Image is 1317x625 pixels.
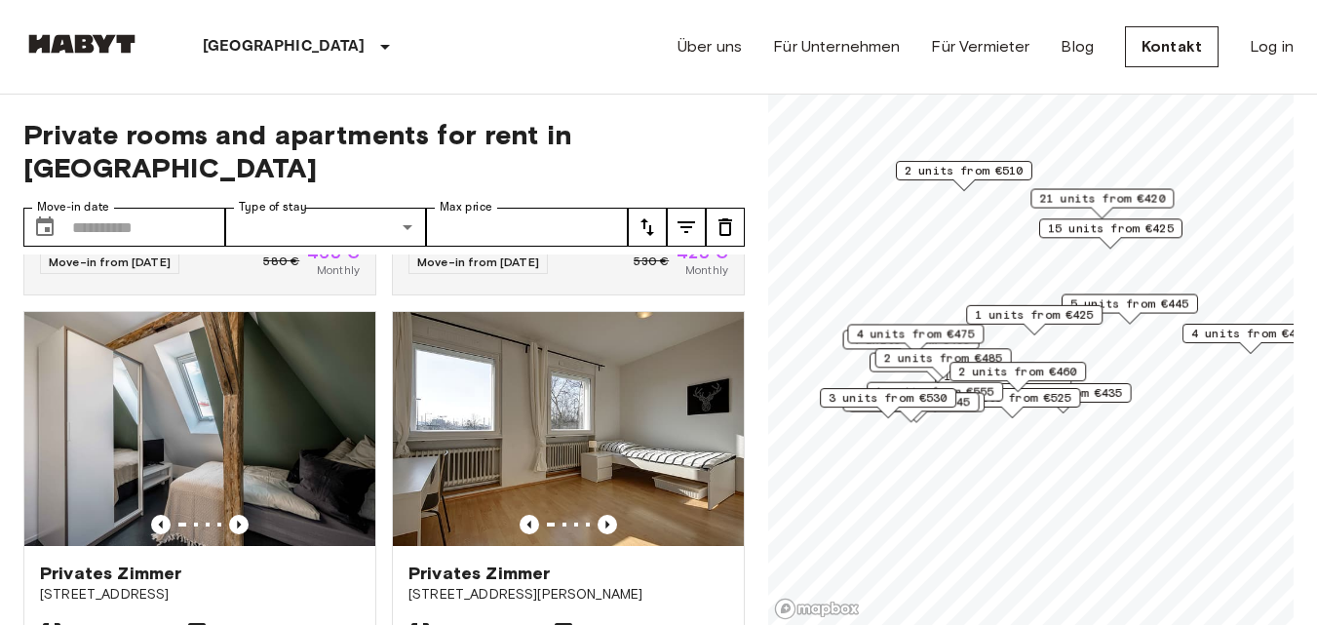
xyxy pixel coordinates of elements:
div: Map marker [1062,294,1198,325]
span: Privates Zimmer [408,562,550,585]
button: tune [667,208,706,247]
div: Map marker [944,388,1080,418]
span: 4 units from €485 [1191,325,1310,342]
span: Private rooms and apartments for rent in [GEOGRAPHIC_DATA] [23,118,745,184]
span: [STREET_ADDRESS][PERSON_NAME] [408,585,728,605]
div: Map marker [867,382,1003,412]
p: [GEOGRAPHIC_DATA] [203,35,366,59]
div: Map marker [843,330,980,360]
img: Marketing picture of unit DE-09-006-05M [393,312,744,546]
div: Map marker [1039,218,1182,249]
div: Map marker [843,392,980,422]
span: 2 units from €510 [905,162,1024,179]
div: Map marker [949,362,1086,392]
span: Move-in from [DATE] [417,254,539,269]
span: 2 units from €525 [952,389,1071,407]
a: Kontakt [1125,26,1219,67]
button: Previous image [520,515,539,534]
div: Map marker [875,348,1012,378]
button: Choose date [25,208,64,247]
label: Type of stay [239,199,307,215]
a: Für Vermieter [931,35,1029,59]
div: Map marker [847,324,984,354]
button: Previous image [229,515,249,534]
a: Mapbox logo [774,598,860,620]
span: 580 € [263,253,299,270]
span: Privates Zimmer [40,562,181,585]
label: Move-in date [37,199,109,215]
button: tune [628,208,667,247]
div: Map marker [966,305,1103,335]
span: 465 € [307,244,360,261]
span: 4 units from €475 [856,325,975,342]
span: Move-in from [DATE] [49,254,171,269]
span: Monthly [685,261,728,279]
a: Über uns [678,35,742,59]
span: 5 units from €445 [1070,295,1189,313]
span: 1 units from €445 [852,393,971,410]
button: Previous image [151,515,171,534]
span: 1 units from €425 [975,306,1094,324]
span: Monthly [317,261,360,279]
span: 2 units from €485 [884,349,1003,367]
span: 5 units from €435 [1004,384,1123,402]
label: Max price [440,199,492,215]
span: 1 units from €555 [875,383,994,401]
span: 21 units from €420 [1039,190,1165,208]
span: [STREET_ADDRESS] [40,585,360,605]
a: Für Unternehmen [773,35,900,59]
span: 2 units from €460 [958,363,1077,380]
a: Log in [1250,35,1294,59]
div: Map marker [820,388,956,418]
div: Map marker [1030,189,1174,219]
span: 530 € [634,253,669,270]
a: Blog [1061,35,1094,59]
button: Previous image [598,515,617,534]
div: Map marker [995,383,1132,413]
span: 3 units from €530 [829,389,948,407]
button: tune [706,208,745,247]
span: 15 units from €425 [1048,219,1174,237]
div: Map marker [848,393,985,423]
div: Map marker [870,353,1006,383]
span: 425 € [677,244,728,261]
img: Marketing picture of unit DE-09-016-001-05HF [24,312,375,546]
div: Map marker [896,161,1032,191]
img: Habyt [23,34,140,54]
